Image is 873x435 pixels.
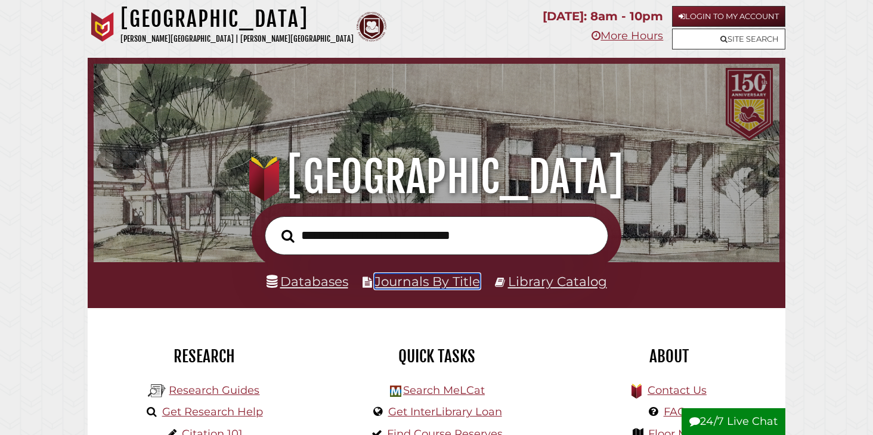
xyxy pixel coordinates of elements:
i: Search [281,229,295,243]
a: Journals By Title [374,274,480,289]
a: Databases [267,274,348,289]
a: Login to My Account [672,6,785,27]
p: [DATE]: 8am - 10pm [543,6,663,27]
a: More Hours [592,29,663,42]
a: Search MeLCat [403,384,485,397]
img: Hekman Library Logo [148,382,166,400]
a: FAQs [664,405,692,418]
h2: About [562,346,776,366]
a: Get InterLibrary Loan [388,405,502,418]
h2: Research [97,346,311,366]
a: Get Research Help [162,405,263,418]
a: Site Search [672,29,785,49]
a: Library Catalog [508,274,607,289]
a: Contact Us [648,384,707,397]
a: Research Guides [169,384,259,397]
h2: Quick Tasks [329,346,544,366]
p: [PERSON_NAME][GEOGRAPHIC_DATA] | [PERSON_NAME][GEOGRAPHIC_DATA] [120,32,354,46]
h1: [GEOGRAPHIC_DATA] [120,6,354,32]
button: Search [275,226,301,246]
h1: [GEOGRAPHIC_DATA] [107,151,766,203]
img: Calvin University [88,12,117,42]
img: Calvin Theological Seminary [357,12,386,42]
img: Hekman Library Logo [390,386,401,397]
